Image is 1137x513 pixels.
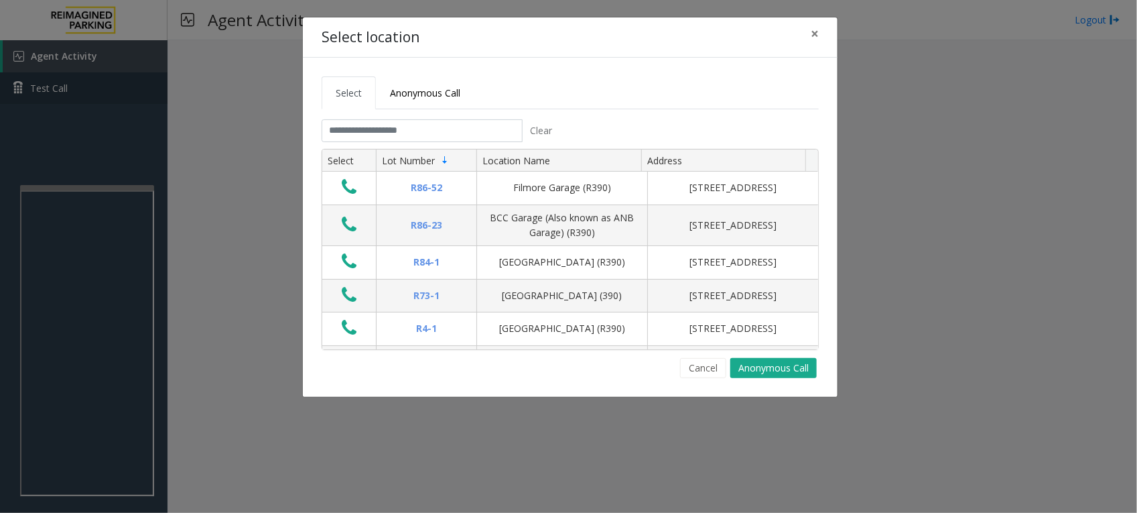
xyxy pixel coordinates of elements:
[322,27,419,48] h4: Select location
[336,87,362,99] span: Select
[485,321,639,336] div: [GEOGRAPHIC_DATA] (R390)
[440,155,450,166] span: Sortable
[647,154,682,167] span: Address
[385,321,468,336] div: R4-1
[485,180,639,195] div: Filmore Garage (R390)
[656,255,810,270] div: [STREET_ADDRESS]
[385,218,468,233] div: R86-23
[656,288,810,303] div: [STREET_ADDRESS]
[730,358,817,378] button: Anonymous Call
[322,150,376,172] th: Select
[390,87,460,99] span: Anonymous Call
[482,154,550,167] span: Location Name
[801,17,828,50] button: Close
[811,24,819,43] span: ×
[523,119,560,142] button: Clear
[485,288,639,303] div: [GEOGRAPHIC_DATA] (390)
[385,255,468,270] div: R84-1
[656,321,810,336] div: [STREET_ADDRESS]
[322,150,818,349] div: Data table
[680,358,726,378] button: Cancel
[485,211,639,241] div: BCC Garage (Also known as ANB Garage) (R390)
[382,154,435,167] span: Lot Number
[656,180,810,195] div: [STREET_ADDRESS]
[385,288,468,303] div: R73-1
[385,180,468,195] div: R86-52
[656,218,810,233] div: [STREET_ADDRESS]
[322,76,819,109] ul: Tabs
[485,255,639,270] div: [GEOGRAPHIC_DATA] (R390)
